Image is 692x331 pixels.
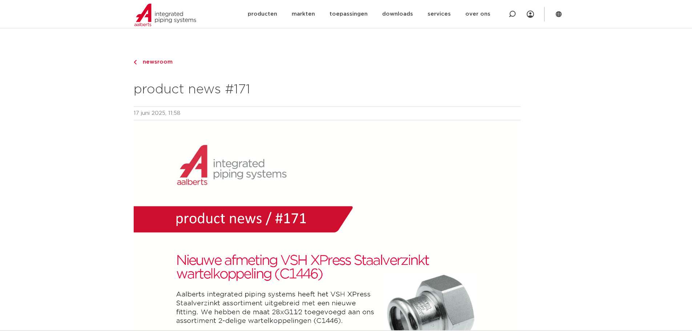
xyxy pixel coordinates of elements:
[134,110,165,116] time: 17 juni 2025
[134,58,521,66] a: newsroom
[138,59,173,65] span: newsroom
[134,60,137,65] img: chevron-right.svg
[168,110,181,116] time: 11:58
[165,110,166,116] span: ,
[134,81,521,98] h2: product news #171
